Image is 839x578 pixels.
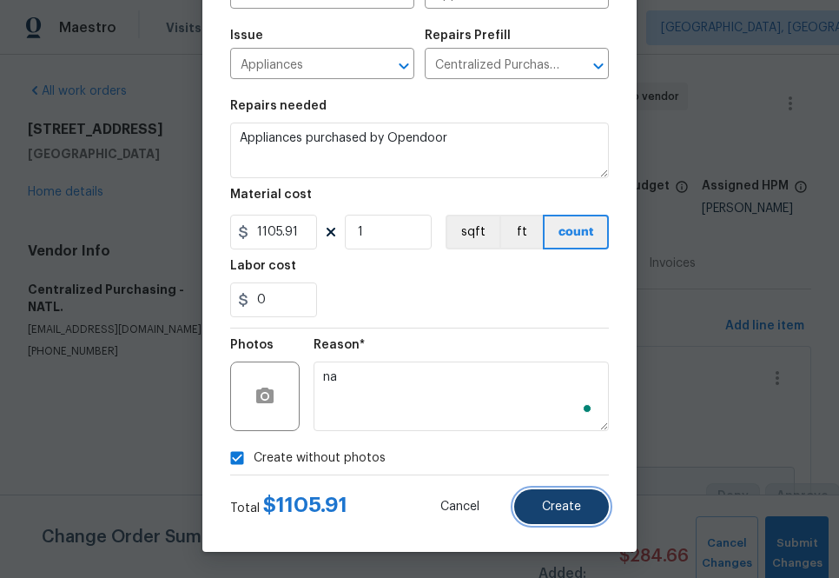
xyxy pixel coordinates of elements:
[446,215,499,249] button: sqft
[514,489,609,524] button: Create
[263,495,347,515] span: $ 1105.91
[392,54,416,78] button: Open
[314,339,365,351] h5: Reason*
[230,100,327,112] h5: Repairs needed
[230,496,347,517] div: Total
[314,362,609,431] textarea: To enrich screen reader interactions, please activate Accessibility in Grammarly extension settings
[499,215,543,249] button: ft
[254,449,386,468] span: Create without photos
[230,30,263,42] h5: Issue
[542,501,581,514] span: Create
[230,260,296,272] h5: Labor cost
[543,215,609,249] button: count
[413,489,507,524] button: Cancel
[230,189,312,201] h5: Material cost
[586,54,611,78] button: Open
[440,501,479,514] span: Cancel
[425,30,511,42] h5: Repairs Prefill
[230,339,274,351] h5: Photos
[230,123,609,178] textarea: Appliances purchased by Opendoor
